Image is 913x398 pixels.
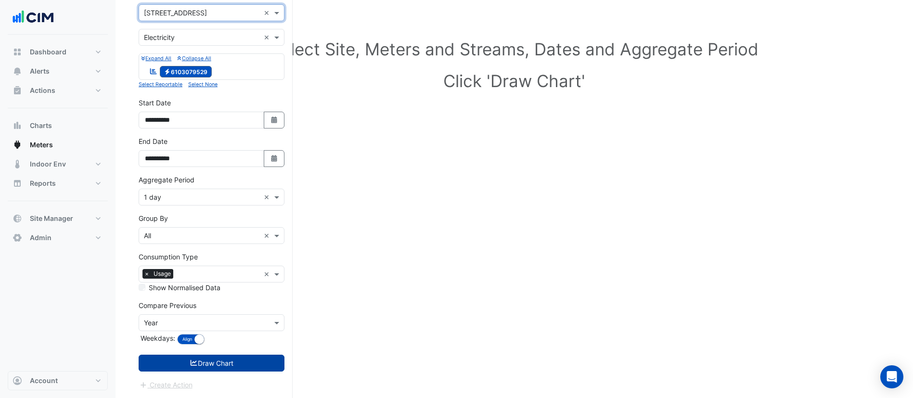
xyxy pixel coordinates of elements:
div: Open Intercom Messenger [880,365,903,388]
small: Collapse All [177,55,211,62]
app-icon: Reports [13,179,22,188]
button: Site Manager [8,209,108,228]
label: Group By [139,213,168,223]
span: Indoor Env [30,159,66,169]
label: Consumption Type [139,252,198,262]
span: × [142,269,151,279]
span: Clear [264,192,272,202]
span: Dashboard [30,47,66,57]
app-icon: Dashboard [13,47,22,57]
button: Account [8,371,108,390]
span: Account [30,376,58,385]
label: End Date [139,136,167,146]
fa-icon: Reportable [149,67,158,75]
label: Show Normalised Data [149,282,220,293]
span: Site Manager [30,214,73,223]
button: Collapse All [177,54,211,63]
fa-icon: Electricity [164,68,171,75]
span: 6103079529 [160,66,212,77]
button: Dashboard [8,42,108,62]
button: Alerts [8,62,108,81]
span: Clear [264,269,272,279]
span: Meters [30,140,53,150]
span: Clear [264,8,272,18]
app-icon: Actions [13,86,22,95]
app-icon: Indoor Env [13,159,22,169]
button: Charts [8,116,108,135]
label: Start Date [139,98,171,108]
button: Meters [8,135,108,154]
app-icon: Meters [13,140,22,150]
button: Reports [8,174,108,193]
h1: Click 'Draw Chart' [154,71,874,91]
button: Draw Chart [139,355,284,372]
img: Company Logo [12,8,55,27]
span: Clear [264,32,272,42]
button: Select Reportable [139,80,182,89]
label: Compare Previous [139,300,196,310]
small: Expand All [141,55,171,62]
button: Admin [8,228,108,247]
span: Actions [30,86,55,95]
button: Expand All [141,54,171,63]
app-icon: Site Manager [13,214,22,223]
span: Clear [264,231,272,241]
label: Aggregate Period [139,175,194,185]
h1: Select Site, Meters and Streams, Dates and Aggregate Period [154,39,874,59]
fa-icon: Select Date [270,154,279,163]
app-escalated-ticket-create-button: Please draw the charts first [139,380,193,388]
label: Weekdays: [139,333,175,343]
app-icon: Alerts [13,66,22,76]
span: Admin [30,233,51,243]
button: Select None [188,80,218,89]
button: Indoor Env [8,154,108,174]
small: Select None [188,81,218,88]
app-icon: Admin [13,233,22,243]
span: Usage [151,269,173,279]
app-icon: Charts [13,121,22,130]
button: Actions [8,81,108,100]
span: Reports [30,179,56,188]
small: Select Reportable [139,81,182,88]
span: Charts [30,121,52,130]
span: Alerts [30,66,50,76]
fa-icon: Select Date [270,116,279,124]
